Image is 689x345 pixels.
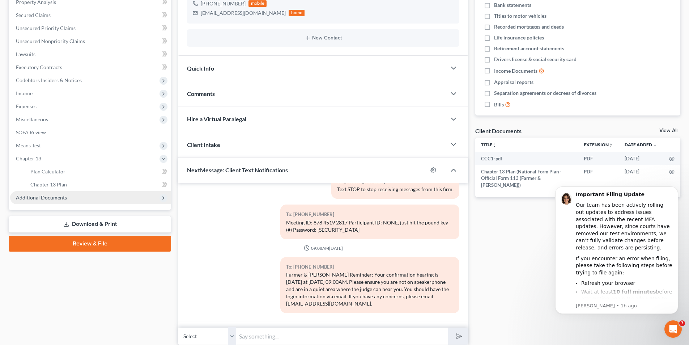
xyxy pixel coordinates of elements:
td: CCC1-pdf [475,152,578,165]
a: Titleunfold_more [481,142,497,147]
a: View All [659,128,677,133]
a: Secured Claims [10,9,171,22]
td: PDF [578,152,619,165]
span: Lawsuits [16,51,35,57]
span: Chapter 13 Plan [30,181,67,188]
span: Hire a Virtual Paralegal [187,115,246,122]
i: unfold_more [492,143,497,147]
span: Drivers license & social security card [494,56,577,63]
span: Separation agreements or decrees of divorces [494,89,596,97]
span: Codebtors Insiders & Notices [16,77,82,83]
iframe: Intercom notifications message [544,177,689,341]
button: New Contact [193,35,454,41]
span: Additional Documents [16,194,67,201]
span: Chapter 13 [16,155,41,161]
td: PDF [578,165,619,192]
a: Chapter 13 Plan [25,178,171,191]
div: Meeting ID: 878 4519 2817 Participant ID: NONE, just hit the pound key (#) Password: [SECURITY_DATA] [286,219,454,233]
td: [DATE] [619,152,663,165]
span: Appraisal reports [494,79,533,86]
span: Comments [187,90,215,97]
input: Say something... [236,327,448,345]
div: Farmer & [PERSON_NAME] Reminder: Your confirmation hearing is [DATE] at [DATE] 09:00AM. Please en... [286,271,454,307]
div: To: [PHONE_NUMBER] [286,263,454,271]
div: To: [PHONE_NUMBER] [286,210,454,219]
span: Client Intake [187,141,220,148]
a: Unsecured Priority Claims [10,22,171,35]
span: Income [16,90,33,96]
td: [DATE] [619,165,663,192]
div: 09:08AM[DATE] [187,245,459,251]
div: Client Documents [475,127,522,135]
a: Executory Contracts [10,61,171,74]
span: Recorded mortgages and deeds [494,23,564,30]
span: 7 [679,320,685,326]
span: Means Test [16,142,41,148]
span: Secured Claims [16,12,51,18]
span: Titles to motor vehicles [494,12,546,20]
span: Unsecured Priority Claims [16,25,76,31]
a: Unsecured Nonpriority Claims [10,35,171,48]
span: Executory Contracts [16,64,62,70]
i: expand_more [653,143,657,147]
a: Extensionunfold_more [584,142,613,147]
a: Plan Calculator [25,165,171,178]
span: NextMessage: Client Text Notifications [187,167,288,173]
span: Quick Info [187,65,214,72]
span: Plan Calculator [30,168,65,174]
a: Lawsuits [10,48,171,61]
a: Date Added expand_more [625,142,657,147]
div: [EMAIL_ADDRESS][DOMAIN_NAME] [201,9,286,17]
span: Unsecured Nonpriority Claims [16,38,85,44]
span: Bank statements [494,1,531,9]
div: home [289,10,305,16]
iframe: Intercom live chat [664,320,682,338]
a: SOFA Review [10,126,171,139]
span: Life insurance policies [494,34,544,41]
span: Miscellaneous [16,116,48,122]
a: Review & File [9,236,171,252]
div: Text STOP to stop receiving messages from this firm. [337,186,454,193]
span: Income Documents [494,67,537,75]
td: Chapter 13 Plan (National Form Plan - Official Form 113 (Farmer & [PERSON_NAME])) [475,165,578,192]
i: unfold_more [609,143,613,147]
span: Expenses [16,103,37,109]
span: Bills [494,101,504,108]
a: Download & Print [9,216,171,233]
div: mobile [248,0,267,7]
span: Retirement account statements [494,45,564,52]
span: SOFA Review [16,129,46,135]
